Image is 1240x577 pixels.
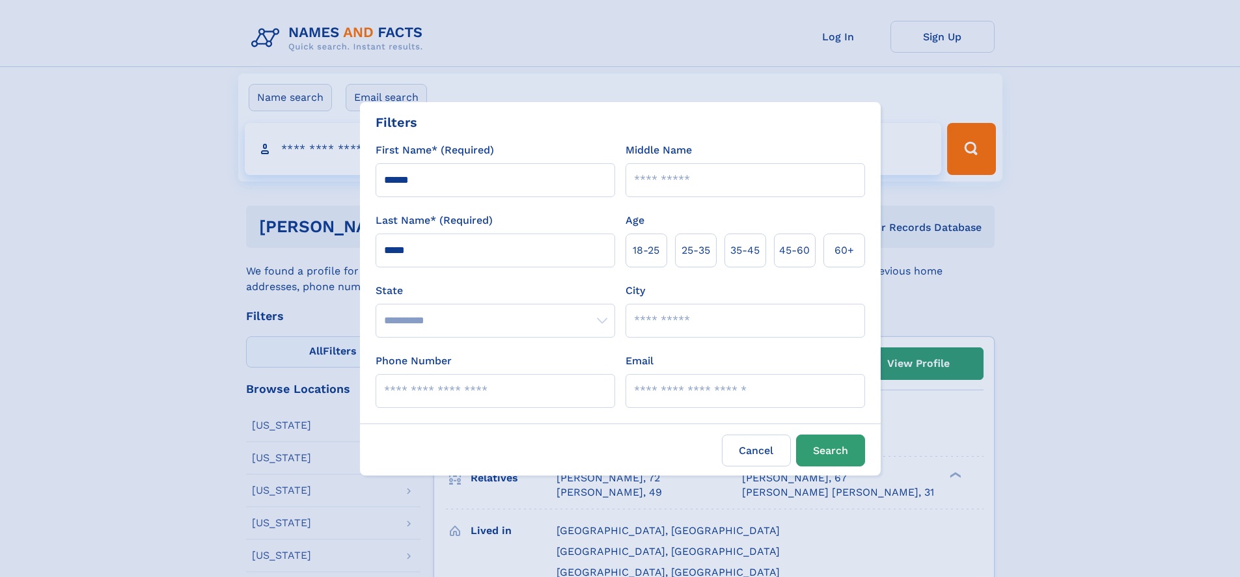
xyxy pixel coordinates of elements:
[626,283,645,299] label: City
[730,243,760,258] span: 35‑45
[682,243,710,258] span: 25‑35
[376,213,493,228] label: Last Name* (Required)
[796,435,865,466] button: Search
[376,353,452,369] label: Phone Number
[626,142,692,158] label: Middle Name
[834,243,854,258] span: 60+
[633,243,659,258] span: 18‑25
[626,213,644,228] label: Age
[779,243,810,258] span: 45‑60
[376,142,494,158] label: First Name* (Required)
[722,435,791,466] label: Cancel
[626,353,654,369] label: Email
[376,283,615,299] label: State
[376,113,417,132] div: Filters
